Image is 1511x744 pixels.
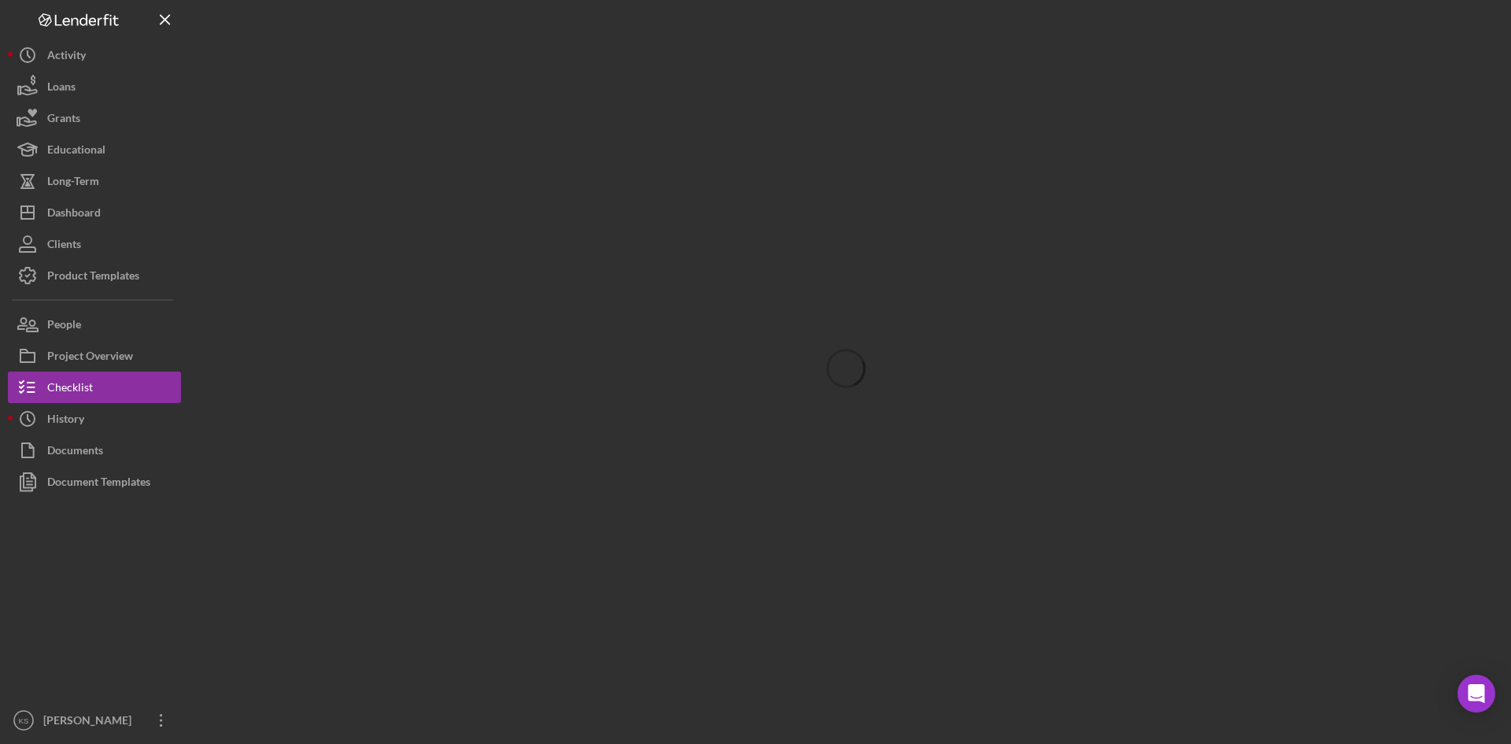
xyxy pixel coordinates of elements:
div: Educational [47,134,105,169]
div: People [47,309,81,344]
div: Documents [47,435,103,470]
button: Product Templates [8,260,181,291]
text: KS [19,716,29,725]
div: Long-Term [47,165,99,201]
button: Educational [8,134,181,165]
button: History [8,403,181,435]
div: Checklist [47,372,93,407]
div: Activity [47,39,86,75]
div: Clients [47,228,81,264]
button: Project Overview [8,340,181,372]
div: Dashboard [47,197,101,232]
button: Documents [8,435,181,466]
button: Loans [8,71,181,102]
button: Grants [8,102,181,134]
div: Document Templates [47,466,150,502]
button: KS[PERSON_NAME] [8,705,181,736]
div: [PERSON_NAME] [39,705,142,740]
button: People [8,309,181,340]
button: Long-Term [8,165,181,197]
div: Loans [47,71,76,106]
div: Product Templates [47,260,139,295]
div: Project Overview [47,340,133,376]
div: History [47,403,84,439]
div: Open Intercom Messenger [1457,675,1495,713]
div: Grants [47,102,80,138]
button: Clients [8,228,181,260]
button: Dashboard [8,197,181,228]
button: Activity [8,39,181,71]
button: Document Templates [8,466,181,498]
button: Checklist [8,372,181,403]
